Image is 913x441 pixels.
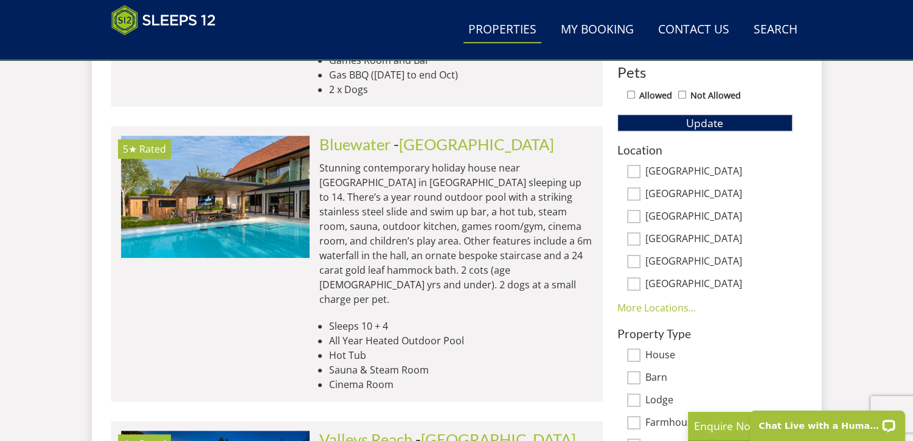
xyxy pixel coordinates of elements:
[105,43,233,53] iframe: Customer reviews powered by Trustpilot
[686,116,723,130] span: Update
[121,136,310,257] img: bluewater-bristol-holiday-accomodation-home-stays-8.original.jpg
[319,135,391,153] a: Bluewater
[617,144,793,156] h3: Location
[645,165,793,179] label: [GEOGRAPHIC_DATA]
[645,417,793,430] label: Farmhouse
[329,68,593,82] li: Gas BBQ ([DATE] to end Oct)
[111,5,216,35] img: Sleeps 12
[617,327,793,340] h3: Property Type
[329,53,593,68] li: Games Room and Bar
[645,372,793,385] label: Barn
[645,278,793,291] label: [GEOGRAPHIC_DATA]
[329,377,593,392] li: Cinema Room
[742,403,913,441] iframe: LiveChat chat widget
[749,16,802,44] a: Search
[123,142,137,156] span: Bluewater has a 5 star rating under the Quality in Tourism Scheme
[694,418,877,434] p: Enquire Now
[645,233,793,246] label: [GEOGRAPHIC_DATA]
[556,16,639,44] a: My Booking
[617,64,793,80] h3: Pets
[394,135,554,153] span: -
[653,16,734,44] a: Contact Us
[121,136,310,257] a: 5★ Rated
[645,349,793,363] label: House
[319,161,593,307] p: Stunning contemporary holiday house near [GEOGRAPHIC_DATA] in [GEOGRAPHIC_DATA] sleeping up to 14...
[645,394,793,408] label: Lodge
[617,301,696,314] a: More Locations...
[639,89,672,102] label: Allowed
[399,135,554,153] a: [GEOGRAPHIC_DATA]
[645,255,793,269] label: [GEOGRAPHIC_DATA]
[463,16,541,44] a: Properties
[329,319,593,333] li: Sleeps 10 + 4
[617,114,793,131] button: Update
[329,363,593,377] li: Sauna & Steam Room
[329,348,593,363] li: Hot Tub
[645,188,793,201] label: [GEOGRAPHIC_DATA]
[329,333,593,348] li: All Year Heated Outdoor Pool
[329,82,593,97] li: 2 x Dogs
[645,210,793,224] label: [GEOGRAPHIC_DATA]
[690,89,741,102] label: Not Allowed
[139,142,166,156] span: Rated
